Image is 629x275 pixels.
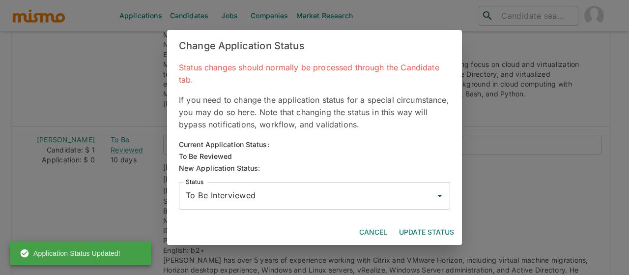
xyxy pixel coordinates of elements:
h2: Change Application Status [167,30,462,61]
div: To Be Reviewed [179,151,269,162]
span: Status changes should normally be processed through the Candidate tab. [179,62,439,85]
button: Cancel [355,223,391,242]
div: Application Status Updated! [20,244,120,262]
button: Update Status [395,223,458,242]
span: If you need to change the application status for a special circumstance, you may do so here. Note... [179,95,449,129]
div: Current Application Status: [179,139,269,151]
button: Open [433,189,447,203]
div: New Application Status: [179,162,450,174]
label: Status [186,178,203,186]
